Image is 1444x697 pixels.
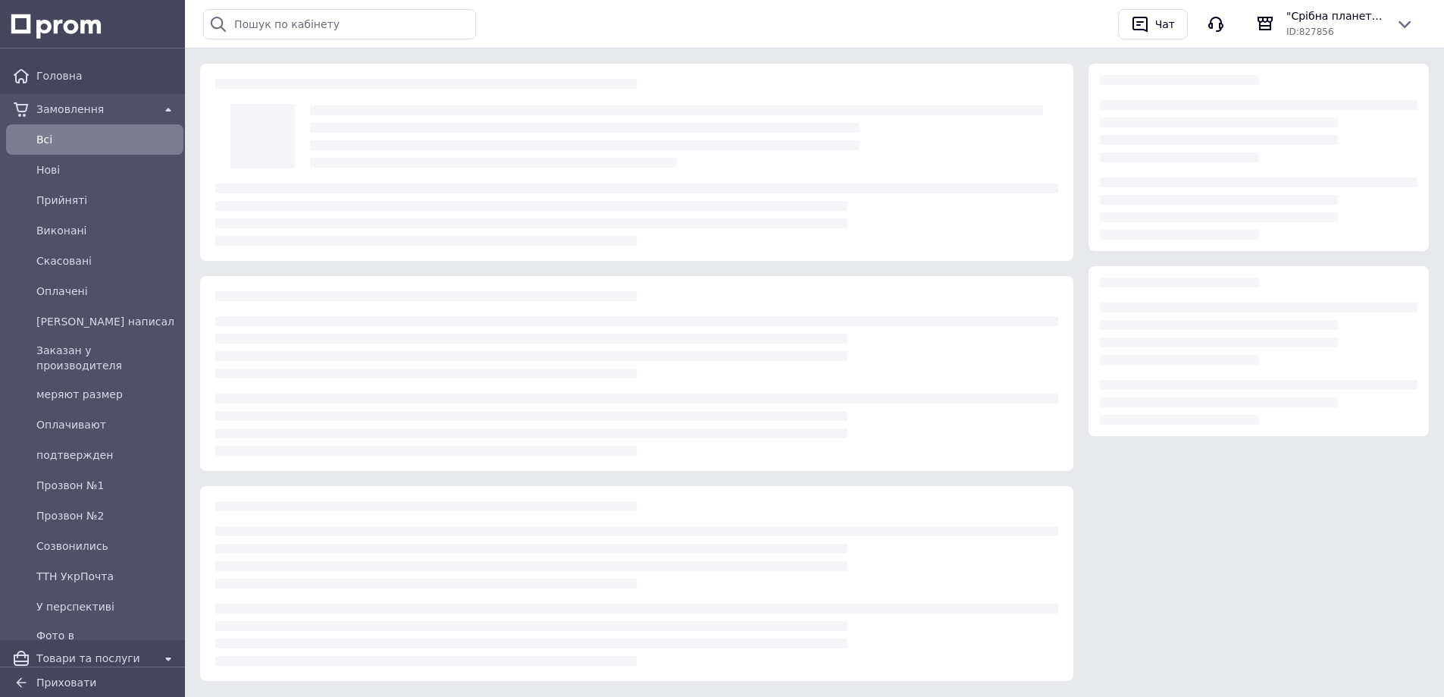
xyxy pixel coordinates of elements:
[36,314,177,329] span: [PERSON_NAME] написал
[36,68,177,83] span: Головна
[1152,13,1178,36] div: Чат
[36,284,177,299] span: Оплачені
[36,223,177,238] span: Виконані
[36,508,177,523] span: Прозвон №2
[36,538,177,554] span: Созвонились
[36,478,177,493] span: Прозвон №1
[36,253,177,268] span: Скасовані
[36,162,177,177] span: Нові
[36,447,177,463] span: подтвержден
[36,132,177,147] span: Всi
[36,193,177,208] span: Прийняті
[36,387,177,402] span: меряют размер
[36,569,177,584] span: ТТН УкрПочта
[1118,9,1188,39] button: Чат
[36,599,177,614] span: У перспективі
[36,102,153,117] span: Замовлення
[36,651,153,666] span: Товари та послуги
[36,677,96,689] span: Приховати
[1286,8,1383,24] span: "Срібна планета" - магазин срібних прикрас
[36,417,177,432] span: Оплачивают
[36,343,177,373] span: Заказан у производителя
[1286,27,1334,37] span: ID: 827856
[203,9,476,39] input: Пошук по кабінету
[36,628,177,658] span: Фото в [GEOGRAPHIC_DATA]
